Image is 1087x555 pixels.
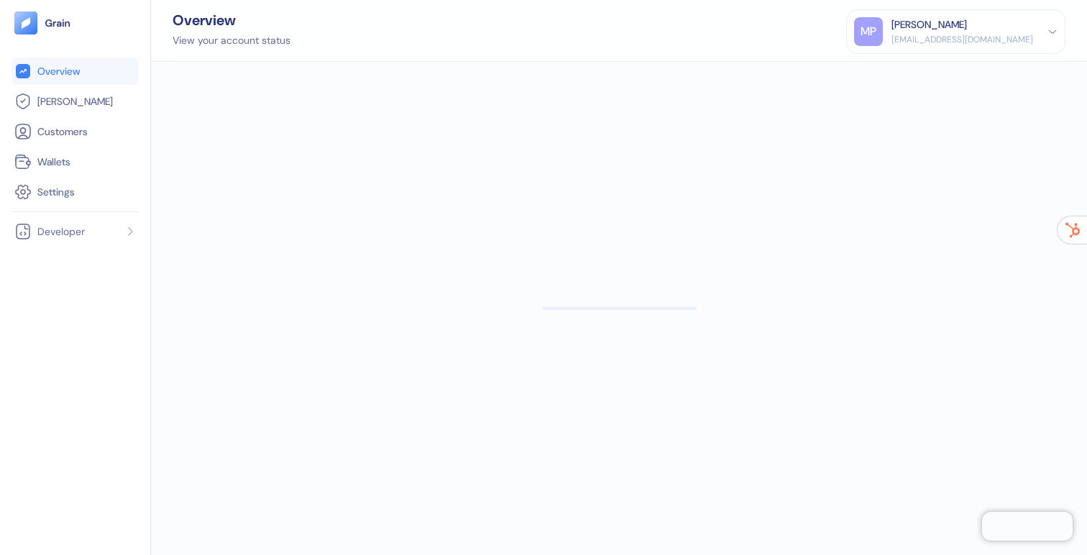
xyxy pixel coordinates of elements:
img: logo [45,18,71,28]
a: [PERSON_NAME] [14,93,136,110]
span: Settings [37,185,75,199]
a: Customers [14,123,136,140]
a: Overview [14,63,136,80]
span: Wallets [37,155,70,169]
div: View your account status [173,33,290,48]
div: [PERSON_NAME] [891,17,967,32]
a: Settings [14,183,136,201]
div: MP [854,17,883,46]
div: [EMAIL_ADDRESS][DOMAIN_NAME] [891,33,1033,46]
span: Overview [37,64,80,78]
div: Overview [173,13,290,27]
span: [PERSON_NAME] [37,94,113,109]
iframe: Chatra live chat [982,512,1073,541]
a: Wallets [14,153,136,170]
img: logo-tablet-V2.svg [14,12,37,35]
span: Developer [37,224,85,239]
span: Customers [37,124,88,139]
